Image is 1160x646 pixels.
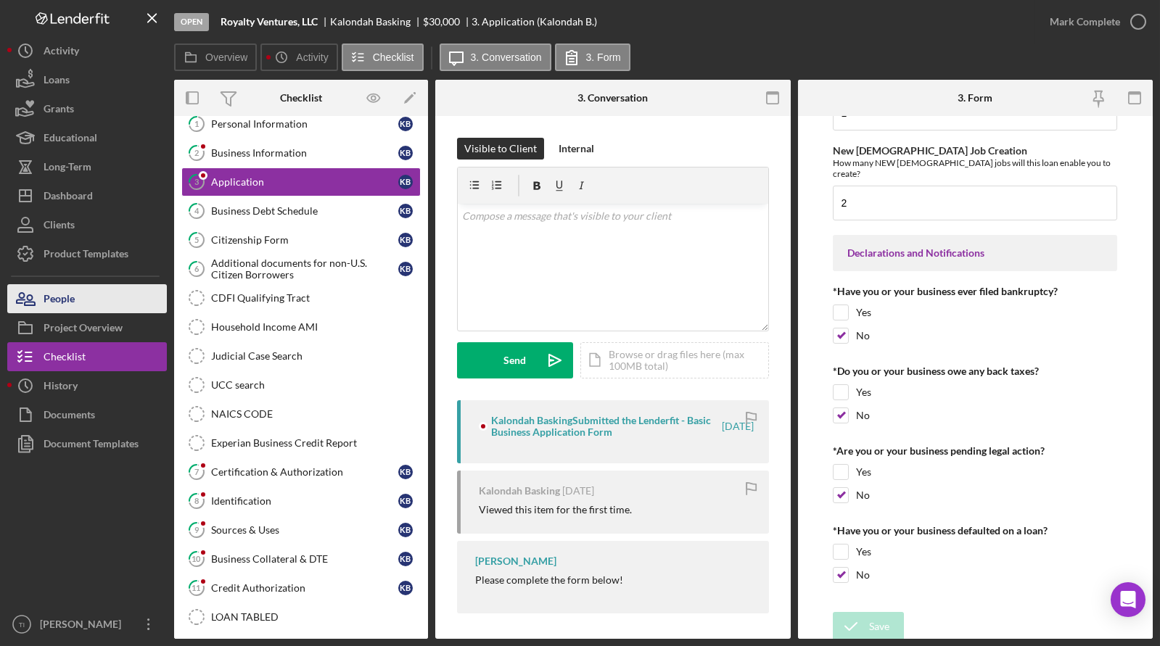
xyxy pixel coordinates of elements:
a: Activity [7,36,167,65]
div: Please complete the form below! [475,574,623,586]
div: Open Intercom Messenger [1111,582,1145,617]
label: Checklist [373,51,414,63]
button: Product Templates [7,239,167,268]
button: Loans [7,65,167,94]
tspan: 5 [194,235,199,244]
div: Sources & Uses [211,524,398,536]
time: 2025-09-02 21:23 [723,421,754,432]
div: Kalondah Basking Submitted the Lenderfit - Basic Business Application Form [491,415,720,438]
button: Clients [7,210,167,239]
div: Dashboard [44,181,93,214]
button: Send [457,342,573,378]
div: Long-Term [44,152,91,185]
div: Identification [211,495,398,507]
a: 8IdentificationKB [181,486,421,515]
a: UCC search [181,370,421,399]
tspan: 11 [192,583,201,592]
a: 2Business InformationKB [181,138,421,167]
div: K B [398,233,413,247]
div: K B [398,175,413,189]
a: CDFI Qualifying Tract [181,283,421,312]
div: Kalondah Basking [330,16,423,28]
a: 11Credit AuthorizationKB [181,573,421,602]
label: No [856,328,870,343]
div: NAICS CODE [211,408,420,420]
div: Business Information [211,147,398,159]
div: 3. Application (Kalondah B.) [472,16,597,28]
div: Clients [44,210,75,243]
a: LOAN TABLED [181,602,421,631]
div: CDFI Qualifying Tract [211,292,420,304]
div: *Are you or your business pending legal action? [833,445,1117,457]
button: Project Overview [7,313,167,342]
div: Documents [44,400,95,433]
div: How many NEW [DEMOGRAPHIC_DATA] jobs will this loan enable you to create? [833,157,1117,179]
tspan: 10 [192,554,202,563]
div: Experian Business Credit Report [211,437,420,449]
button: Mark Complete [1035,7,1153,36]
button: Checklist [342,44,424,71]
div: Checklist [44,342,86,375]
div: Personal Information [211,118,398,130]
div: Citizenship Form [211,234,398,246]
tspan: 6 [194,264,199,273]
button: 3. Form [555,44,630,71]
button: 3. Conversation [440,44,551,71]
tspan: 7 [194,467,199,476]
label: No [856,568,870,582]
label: Yes [856,544,871,559]
button: Long-Term [7,152,167,181]
a: 4Business Debt ScheduleKB [181,196,421,225]
div: Judicial Case Search [211,350,420,362]
a: Experian Business Credit Report [181,428,421,457]
div: UCC search [211,379,420,391]
button: History [7,371,167,400]
label: Yes [856,385,871,399]
a: Household Income AMI [181,312,421,341]
tspan: 2 [194,148,199,157]
div: Visible to Client [464,138,537,160]
tspan: 4 [194,206,199,215]
div: History [44,371,78,404]
div: Product Templates [44,239,128,272]
b: Royalty Ventures, LLC [221,16,318,28]
div: Kalondah Basking [479,485,560,497]
a: 1Personal InformationKB [181,109,421,138]
div: K B [398,146,413,160]
a: 7Certification & AuthorizationKB [181,457,421,486]
div: *Do you or your business owe any back taxes? [833,365,1117,377]
div: Business Collateral & DTE [211,553,398,565]
a: 10Business Collateral & DTEKB [181,544,421,573]
div: [PERSON_NAME] [475,555,556,567]
label: Yes [856,305,871,320]
button: Documents [7,400,167,429]
button: Grants [7,94,167,123]
div: Internal [559,138,594,160]
a: Dashboard [7,181,167,210]
div: K B [398,465,413,479]
a: Checklist [7,342,167,371]
a: Document Templates [7,429,167,458]
button: People [7,284,167,313]
div: Household Income AMI [211,321,420,333]
tspan: 8 [194,496,199,505]
div: Certification & Authorization [211,466,398,478]
div: Viewed this item for the first time. [479,504,632,515]
label: Activity [296,51,328,63]
text: TI [19,621,25,629]
tspan: 1 [194,119,199,128]
label: New [DEMOGRAPHIC_DATA] Job Creation [833,144,1027,157]
span: $30,000 [423,15,460,28]
div: K B [398,262,413,276]
tspan: 3 [194,177,199,186]
div: Checklist [280,92,322,104]
div: Credit Authorization [211,582,398,594]
button: Internal [551,138,601,160]
div: Document Templates [44,429,139,462]
div: [PERSON_NAME] [36,610,131,642]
